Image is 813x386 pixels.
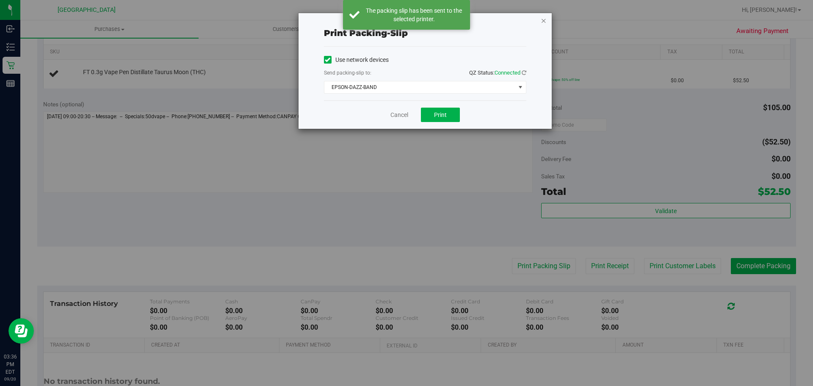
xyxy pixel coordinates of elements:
span: Connected [495,69,520,76]
span: Print packing-slip [324,28,408,38]
a: Cancel [390,111,408,119]
span: Print [434,111,447,118]
button: Print [421,108,460,122]
label: Send packing-slip to: [324,69,371,77]
label: Use network devices [324,56,389,64]
span: EPSON-DAZZ-BAND [324,81,515,93]
iframe: Resource center [8,318,34,344]
div: The packing slip has been sent to the selected printer. [364,6,464,23]
span: select [515,81,525,93]
span: QZ Status: [469,69,526,76]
